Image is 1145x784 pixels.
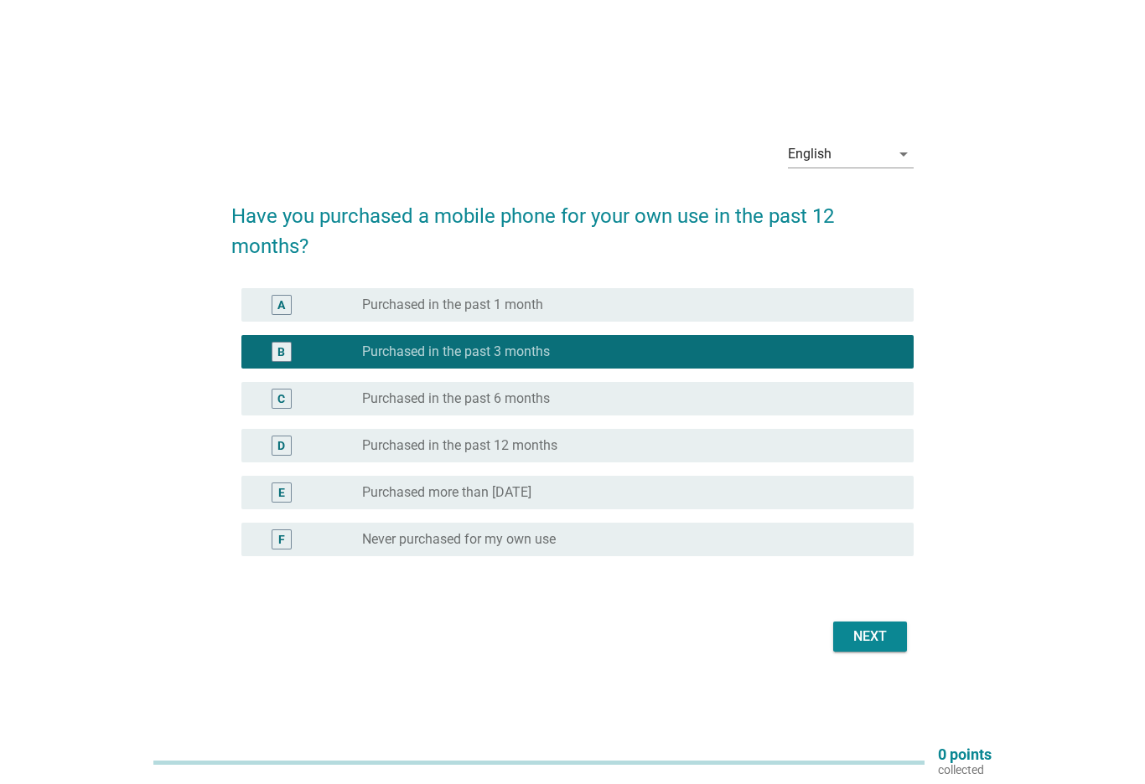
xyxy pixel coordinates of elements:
[277,390,285,408] div: C
[277,297,285,314] div: A
[278,531,285,549] div: F
[833,622,907,652] button: Next
[788,147,832,162] div: English
[362,297,543,313] label: Purchased in the past 1 month
[231,184,914,261] h2: Have you purchased a mobile phone for your own use in the past 12 months?
[277,343,285,361] div: B
[362,437,557,454] label: Purchased in the past 12 months
[278,484,285,502] div: E
[362,343,550,360] label: Purchased in the past 3 months
[847,627,894,647] div: Next
[362,390,550,407] label: Purchased in the past 6 months
[938,762,992,777] p: collected
[894,144,914,164] i: arrow_drop_down
[938,747,992,762] p: 0 points
[362,484,531,501] label: Purchased more than [DATE]
[277,437,285,455] div: D
[362,531,556,548] label: Never purchased for my own use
